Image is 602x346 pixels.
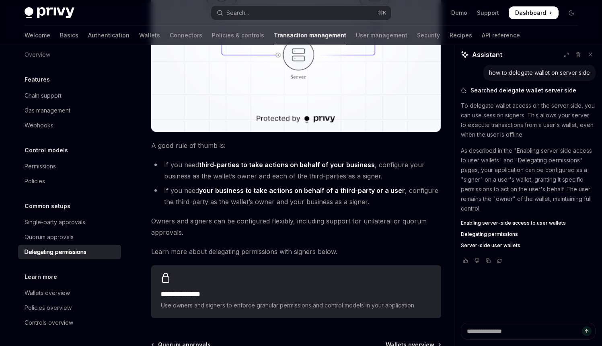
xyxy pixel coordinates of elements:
[25,288,70,298] div: Wallets overview
[18,215,121,229] a: Single-party approvals
[211,6,391,20] button: Open search
[18,245,121,259] a: Delegating permissions
[18,88,121,103] a: Chain support
[151,185,441,207] li: If you need , configure the third-party as the wallet’s owner and your business as a signer.
[226,8,249,18] div: Search...
[25,106,70,115] div: Gas management
[471,86,576,94] span: Searched delegate wallet server side
[25,145,68,155] h5: Control models
[151,159,441,182] li: If you need , configure your business as the wallet’s owner and each of the third-parties as a si...
[582,326,592,336] button: Send message
[25,121,53,130] div: Webhooks
[461,220,566,226] span: Enabling server-side access to user wallets
[25,162,56,171] div: Permissions
[461,146,596,213] p: As described in the "Enabling server-side access to user wallets" and "Delegating permissions" pa...
[25,176,45,186] div: Policies
[274,26,346,45] a: Transaction management
[25,272,57,282] h5: Learn more
[25,75,50,84] h5: Features
[356,26,407,45] a: User management
[212,26,264,45] a: Policies & controls
[60,26,78,45] a: Basics
[18,174,121,188] a: Policies
[18,315,121,330] a: Controls overview
[25,201,70,211] h5: Common setups
[25,303,72,313] div: Policies overview
[25,318,73,328] div: Controls overview
[472,257,482,265] button: Vote that response was not good
[18,301,121,315] a: Policies overview
[151,140,441,151] span: A good rule of thumb is:
[18,286,121,300] a: Wallets overview
[461,101,596,139] p: To delegate wallet access on the server side, you can use session signers. This allows your serve...
[18,230,121,244] a: Quorum approvals
[495,257,504,265] button: Reload last chat
[472,50,502,59] span: Assistant
[461,323,596,340] textarea: Ask a question...
[151,265,441,318] a: **** **** **** *Use owners and signers to enforce granular permissions and control models in your...
[139,26,160,45] a: Wallets
[483,257,493,265] button: Copy chat response
[25,91,62,100] div: Chain support
[18,118,121,133] a: Webhooks
[151,215,441,238] span: Owners and signers can be configured flexibly, including support for unilateral or quorum approvals.
[417,26,440,45] a: Security
[461,220,596,226] a: Enabling server-side access to user wallets
[461,86,596,94] button: Searched delegate wallet server side
[25,247,86,257] div: Delegating permissions
[461,231,596,237] a: Delegating permissions
[565,6,578,19] button: Toggle dark mode
[199,186,405,194] strong: your business to take actions on behalf of a third-party or a user
[461,257,471,265] button: Vote that response was good
[161,301,431,310] span: Use owners and signers to enforce granular permissions and control models in your application.
[25,7,74,18] img: dark logo
[477,9,499,17] a: Support
[151,246,441,257] span: Learn more about delegating permissions with signers below.
[489,69,590,77] div: how to delegate wallet on server side
[199,161,375,169] strong: third-parties to take actions on behalf of your business
[515,9,546,17] span: Dashboard
[451,9,467,17] a: Demo
[25,217,85,227] div: Single-party approvals
[25,26,50,45] a: Welcome
[18,103,121,118] a: Gas management
[461,242,520,249] span: Server-side user wallets
[482,26,520,45] a: API reference
[461,231,518,237] span: Delegating permissions
[378,10,386,16] span: ⌘ K
[88,26,129,45] a: Authentication
[18,159,121,174] a: Permissions
[170,26,202,45] a: Connectors
[509,6,559,19] a: Dashboard
[25,232,74,242] div: Quorum approvals
[450,26,472,45] a: Recipes
[461,242,596,249] a: Server-side user wallets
